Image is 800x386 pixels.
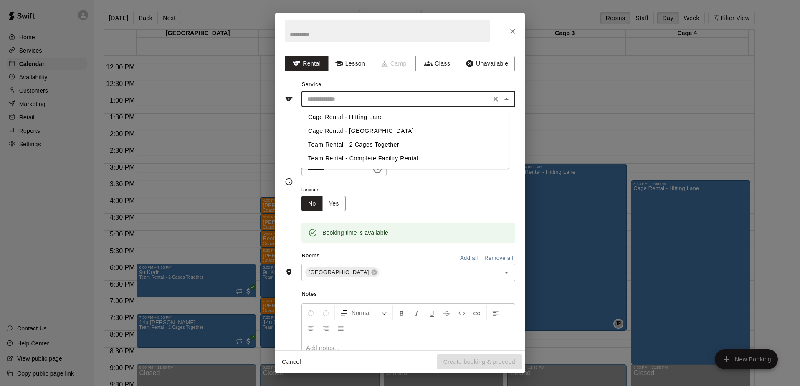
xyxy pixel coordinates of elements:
span: Rooms [302,253,320,259]
button: Yes [322,196,346,211]
button: Clear [490,93,501,105]
button: Unavailable [459,56,515,71]
div: [GEOGRAPHIC_DATA] [305,267,379,277]
div: outlined button group [301,196,346,211]
button: Insert Code [455,305,469,320]
svg: Service [285,95,293,103]
span: [GEOGRAPHIC_DATA] [305,268,372,277]
li: Team Rental - Complete Facility Rental [301,152,509,165]
span: Camps can only be created in the Services page [372,56,416,71]
div: Booking time is available [322,225,388,240]
button: Close [505,24,520,39]
span: Service [302,81,322,87]
button: Format Strikethrough [440,305,454,320]
button: Redo [319,305,333,320]
button: Right Align [319,320,333,335]
button: Class [415,56,459,71]
li: Team Rental - 2 Cages Together [301,138,509,152]
button: Formatting Options [337,305,391,320]
button: Rental [285,56,329,71]
button: Lesson [328,56,372,71]
button: Format Bold [395,305,409,320]
span: Normal [352,309,381,317]
button: No [301,196,323,211]
button: Open [501,267,512,278]
button: Format Italics [410,305,424,320]
span: Notes [302,288,515,301]
button: Center Align [304,320,318,335]
svg: Timing [285,178,293,186]
button: Remove all [482,252,515,265]
button: Format Underline [425,305,439,320]
li: Cage Rental - Hitting Lane [301,110,509,124]
button: Close [501,93,512,105]
button: Undo [304,305,318,320]
svg: Rooms [285,268,293,277]
svg: Notes [285,348,293,356]
span: Repeats [301,185,352,196]
button: Left Align [489,305,503,320]
button: Add all [456,252,482,265]
li: Cage Rental - [GEOGRAPHIC_DATA] [301,124,509,138]
button: Insert Link [470,305,484,320]
button: Cancel [278,354,305,370]
button: Justify Align [334,320,348,335]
